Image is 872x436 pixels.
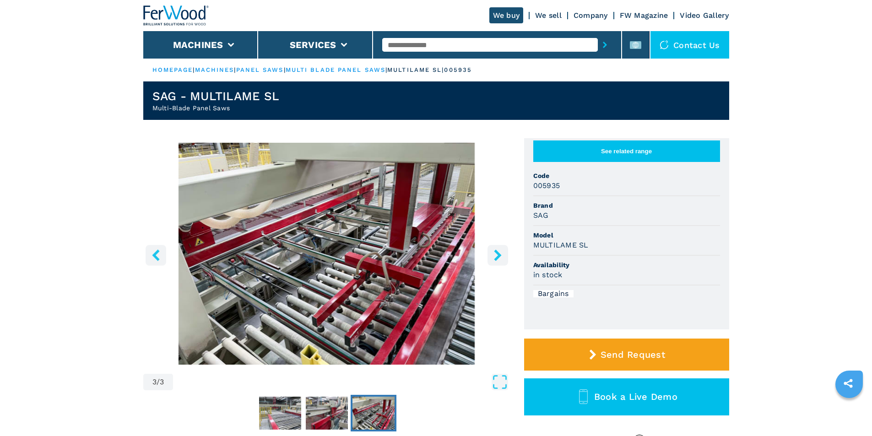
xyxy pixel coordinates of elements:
[489,7,524,23] a: We buy
[195,66,234,73] a: machines
[173,39,223,50] button: Machines
[524,378,729,415] button: Book a Live Demo
[650,31,729,59] div: Contact us
[152,66,193,73] a: HOMEPAGE
[160,378,164,386] span: 3
[533,240,589,250] h3: MULTILAME SL
[620,11,668,20] a: FW Magazine
[487,245,508,265] button: right-button
[152,89,280,103] h1: SAG - MULTILAME SL
[236,66,284,73] a: panel saws
[533,201,720,210] span: Brand
[533,269,563,280] h3: in stock
[143,395,510,431] nav: Thumbnail Navigation
[157,378,160,386] span: /
[660,40,669,49] img: Contact us
[290,39,336,50] button: Services
[234,66,236,73] span: |
[837,372,860,395] a: sharethis
[304,395,350,431] button: Go to Slide 2
[444,66,472,74] p: 005935
[351,395,396,431] button: Go to Slide 3
[152,103,280,113] h2: Multi-Blade Panel Saws
[598,34,612,55] button: submit-button
[306,397,348,430] img: 562777831547d21ac18213f5d0420b0a
[533,210,549,221] h3: SAG
[286,66,385,73] a: multi blade panel saws
[152,378,157,386] span: 3
[524,339,729,371] button: Send Request
[284,66,286,73] span: |
[352,397,395,430] img: 294ee62d7a4adfcb3a9cc885f2f94a73
[533,171,720,180] span: Code
[533,290,574,297] div: Bargains
[574,11,608,20] a: Company
[533,260,720,269] span: Availability
[601,349,665,360] span: Send Request
[143,143,510,365] img: Multi-Blade Panel Saws SAG MULTILAME SL
[259,397,301,430] img: 1f6581b3c5bfa4020d3581e0bd16d37d
[533,180,560,191] h3: 005935
[533,231,720,240] span: Model
[257,395,303,431] button: Go to Slide 1
[193,66,195,73] span: |
[146,245,166,265] button: left-button
[385,66,387,73] span: |
[594,391,677,402] span: Book a Live Demo
[533,140,720,162] button: See related range
[143,143,510,365] div: Go to Slide 3
[387,66,444,74] p: multilame sl |
[175,374,508,390] button: Open Fullscreen
[535,11,562,20] a: We sell
[680,11,729,20] a: Video Gallery
[143,5,209,26] img: Ferwood
[833,395,865,429] iframe: Chat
